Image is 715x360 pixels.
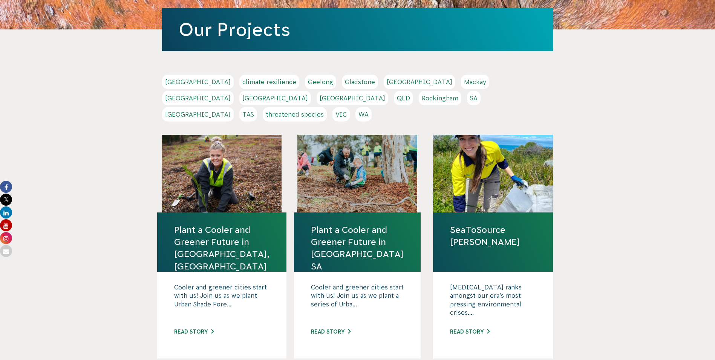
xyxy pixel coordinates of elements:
a: Geelong [305,75,336,89]
p: Cooler and greener cities start with us! Join us as we plant a series of Urba... [311,283,404,321]
a: Read story [311,329,351,335]
p: Cooler and greener cities start with us! Join us as we plant Urban Shade Fore... [174,283,269,321]
a: Read story [450,329,490,335]
a: VIC [332,107,350,122]
a: Mackay [461,75,489,89]
a: Plant a Cooler and Greener Future in [GEOGRAPHIC_DATA] SA [311,224,404,272]
p: [MEDICAL_DATA] ranks amongst our era’s most pressing environmental crises.... [450,283,536,321]
a: climate resilience [239,75,299,89]
a: threatened species [263,107,327,122]
a: Our Projects [179,19,290,40]
a: Gladstone [342,75,378,89]
a: [GEOGRAPHIC_DATA] [162,91,234,105]
a: Read story [174,329,214,335]
a: WA [355,107,372,122]
a: [GEOGRAPHIC_DATA] [384,75,455,89]
a: Rockingham [419,91,461,105]
a: [GEOGRAPHIC_DATA] [317,91,388,105]
a: SeaToSource [PERSON_NAME] [450,224,536,248]
a: [GEOGRAPHIC_DATA] [162,75,234,89]
a: TAS [239,107,257,122]
a: QLD [394,91,413,105]
a: [GEOGRAPHIC_DATA] [239,91,311,105]
a: SA [467,91,481,105]
a: [GEOGRAPHIC_DATA] [162,107,234,122]
a: Plant a Cooler and Greener Future in [GEOGRAPHIC_DATA], [GEOGRAPHIC_DATA] [174,224,269,272]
